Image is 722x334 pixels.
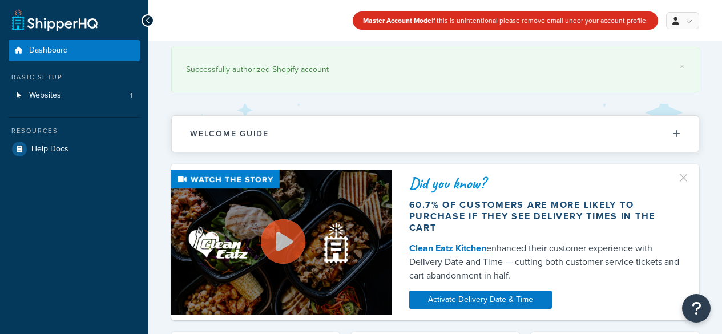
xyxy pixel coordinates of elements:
button: Open Resource Center [682,294,711,323]
span: 1 [130,91,132,100]
a: Dashboard [9,40,140,61]
a: Activate Delivery Date & Time [409,291,552,309]
div: Resources [9,126,140,136]
img: Video thumbnail [171,170,392,315]
div: Did you know? [409,175,682,191]
a: Websites1 [9,85,140,106]
div: Basic Setup [9,73,140,82]
span: Help Docs [31,144,68,154]
div: If this is unintentional please remove email under your account profile. [353,11,658,30]
strong: Master Account Mode [363,15,431,26]
span: Websites [29,91,61,100]
div: 60.7% of customers are more likely to purchase if they see delivery times in the cart [409,199,682,234]
h2: Welcome Guide [190,130,269,138]
a: × [680,62,684,71]
button: Welcome Guide [172,116,699,152]
li: Websites [9,85,140,106]
div: enhanced their customer experience with Delivery Date and Time — cutting both customer service ti... [409,242,682,283]
span: Dashboard [29,46,68,55]
a: Help Docs [9,139,140,159]
a: Clean Eatz Kitchen [409,242,486,255]
div: Successfully authorized Shopify account [186,62,684,78]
